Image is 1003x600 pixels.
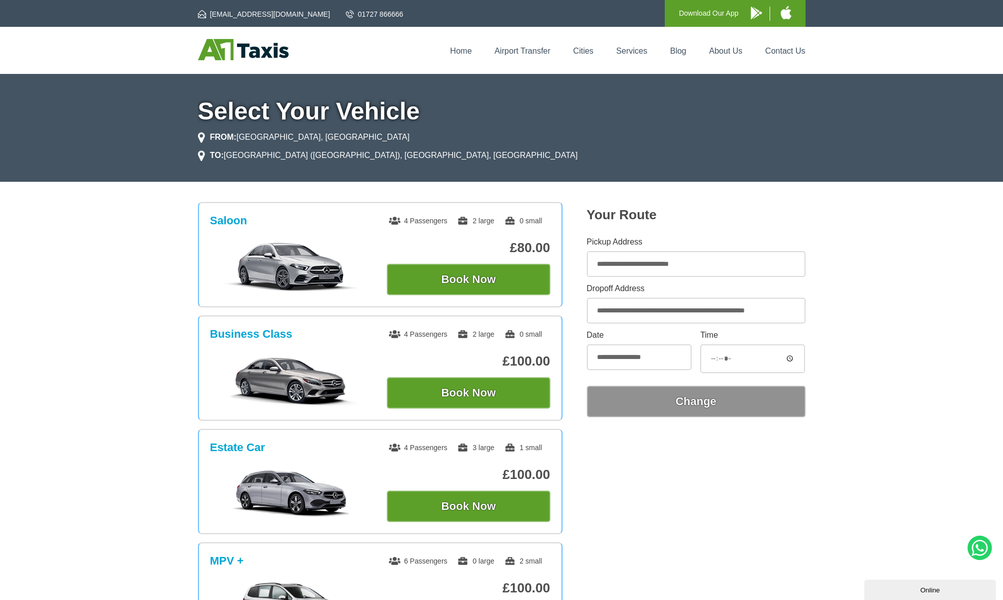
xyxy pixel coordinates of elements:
[504,330,542,338] span: 0 small
[751,7,762,19] img: A1 Taxis Android App
[781,6,791,19] img: A1 Taxis iPhone App
[457,557,494,565] span: 0 large
[215,355,368,406] img: Business Class
[864,578,998,600] iframe: chat widget
[387,467,550,483] p: £100.00
[387,580,550,596] p: £100.00
[457,330,494,338] span: 2 large
[389,444,448,452] span: 4 Passengers
[210,151,224,159] strong: TO:
[504,444,542,452] span: 1 small
[495,47,550,55] a: Airport Transfer
[198,99,806,124] h1: Select Your Vehicle
[450,47,472,55] a: Home
[616,47,647,55] a: Services
[210,328,293,341] h3: Business Class
[215,468,368,519] img: Estate Car
[670,47,686,55] a: Blog
[587,238,806,246] label: Pickup Address
[700,331,805,339] label: Time
[457,217,494,225] span: 2 large
[709,47,743,55] a: About Us
[504,557,542,565] span: 2 small
[198,131,410,143] li: [GEOGRAPHIC_DATA], [GEOGRAPHIC_DATA]
[387,491,550,522] button: Book Now
[587,285,806,293] label: Dropoff Address
[387,264,550,295] button: Book Now
[389,557,448,565] span: 6 Passengers
[198,39,289,60] img: A1 Taxis St Albans LTD
[210,133,236,141] strong: FROM:
[573,47,593,55] a: Cities
[198,149,578,162] li: [GEOGRAPHIC_DATA] ([GEOGRAPHIC_DATA]), [GEOGRAPHIC_DATA], [GEOGRAPHIC_DATA]
[679,7,739,20] p: Download Our App
[389,217,448,225] span: 4 Passengers
[387,377,550,409] button: Book Now
[210,441,265,454] h3: Estate Car
[587,207,806,223] h2: Your Route
[587,386,806,417] button: Change
[210,554,244,568] h3: MPV +
[346,9,404,19] a: 01727 866666
[389,330,448,338] span: 4 Passengers
[587,331,692,339] label: Date
[210,214,247,227] h3: Saloon
[387,353,550,369] p: £100.00
[765,47,805,55] a: Contact Us
[457,444,494,452] span: 3 large
[198,9,330,19] a: [EMAIL_ADDRESS][DOMAIN_NAME]
[387,240,550,256] p: £80.00
[215,242,368,292] img: Saloon
[504,217,542,225] span: 0 small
